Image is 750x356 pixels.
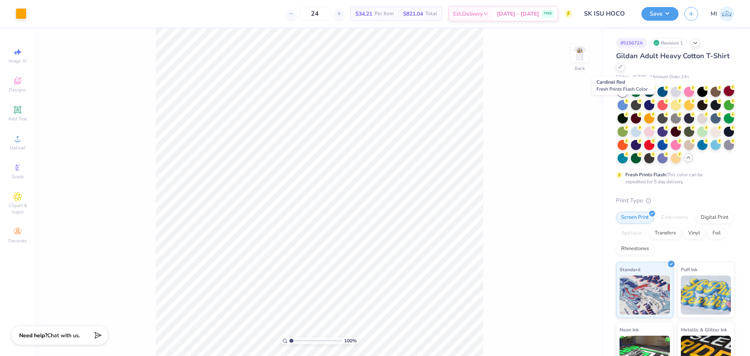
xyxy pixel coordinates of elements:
[683,227,705,239] div: Vinyl
[616,227,647,239] div: Applique
[616,74,629,81] span: Gildan
[707,227,726,239] div: Foil
[620,326,639,334] span: Neon Ink
[651,38,687,48] div: Revision 1
[616,196,734,205] div: Print Type
[575,65,585,72] div: Back
[355,10,372,18] span: $34.21
[616,51,730,61] span: Gildan Adult Heavy Cotton T-Shirt
[300,7,330,21] input: – –
[375,10,394,18] span: Per Item
[592,77,654,95] div: Cardinal Red
[425,10,437,18] span: Total
[544,11,552,16] span: FREE
[616,38,647,48] div: # 515672A
[8,116,27,122] span: Add Text
[403,10,423,18] span: $821.04
[19,332,47,339] strong: Need help?
[578,6,636,21] input: Untitled Design
[650,227,681,239] div: Transfers
[572,45,587,61] img: Back
[616,243,654,255] div: Rhinestones
[10,145,25,151] span: Upload
[47,332,80,339] span: Chat with us.
[625,172,667,178] strong: Fresh Prints Flash:
[9,58,27,64] span: Image AI
[12,174,24,180] span: Greek
[497,10,539,18] span: [DATE] - [DATE]
[344,337,357,344] span: 100 %
[620,265,640,274] span: Standard
[711,9,717,18] span: MI
[9,87,26,93] span: Designs
[641,7,679,21] button: Save
[4,202,31,215] span: Clipart & logos
[696,212,734,224] div: Digital Print
[596,86,648,92] span: Fresh Prints Flash Color
[719,6,734,21] img: Ma. Isabella Adad
[620,275,670,315] img: Standard
[453,10,483,18] span: Est. Delivery
[616,212,654,224] div: Screen Print
[681,265,697,274] span: Puff Ink
[650,74,689,81] span: Minimum Order: 24 +
[681,326,727,334] span: Metallic & Glitter Ink
[711,6,734,21] a: MI
[8,238,27,244] span: Decorate
[625,171,721,185] div: This color can be expedited for 5 day delivery.
[632,74,646,81] span: # G500
[681,275,731,315] img: Puff Ink
[656,212,693,224] div: Embroidery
